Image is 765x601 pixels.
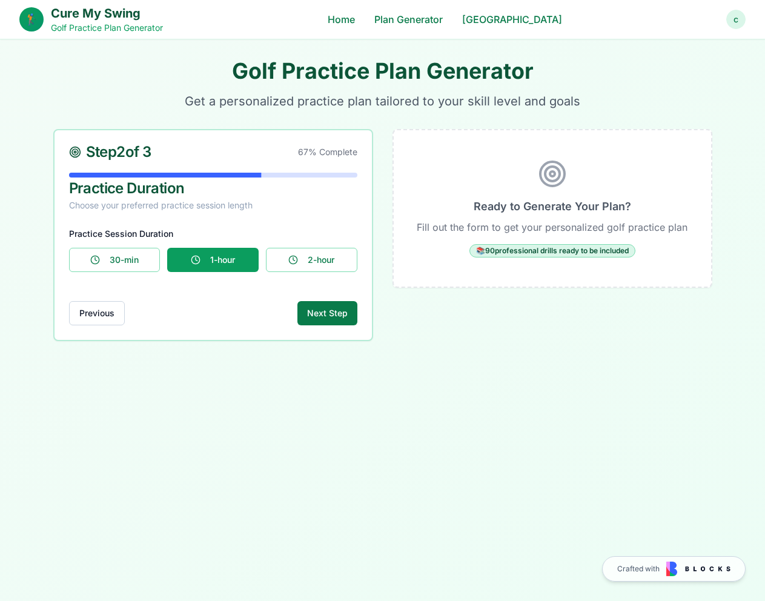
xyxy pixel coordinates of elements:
[134,71,204,79] div: Keywords by Traffic
[19,32,29,41] img: website_grey.svg
[69,228,173,239] label: Practice Session Duration
[34,19,59,29] div: v 4.0.24
[69,199,357,211] div: Choose your preferred practice session length
[726,10,746,29] button: c
[53,59,712,83] h1: Golf Practice Plan Generator
[33,70,42,80] img: tab_domain_overview_orange.svg
[469,244,635,257] div: 📚 90 professional drills ready to be included
[19,19,29,29] img: logo_orange.svg
[266,248,357,272] button: 2-hour
[69,145,151,159] div: Step 2 of 3
[51,22,163,34] p: Golf Practice Plan Generator
[417,220,687,234] p: Fill out the form to get your personalized golf practice plan
[69,248,161,272] button: 30-min
[602,556,746,582] a: Crafted with
[167,248,259,272] button: 1-hour
[46,71,108,79] div: Domain Overview
[298,146,357,158] div: 67 % Complete
[374,12,443,27] a: Plan Generator
[328,12,355,27] a: Home
[31,32,133,41] div: Domain: [DOMAIN_NAME]
[53,93,712,110] p: Get a personalized practice plan tailored to your skill level and goals
[474,198,631,215] h3: Ready to Generate Your Plan?
[462,12,562,27] a: [GEOGRAPHIC_DATA]
[25,11,38,28] span: 🏌️
[666,562,730,576] img: Blocks
[121,70,130,80] img: tab_keywords_by_traffic_grey.svg
[297,301,357,325] button: Next Step
[69,181,357,196] div: Practice Duration
[69,301,125,325] button: Previous
[19,5,163,34] a: 🏌️Cure My SwingGolf Practice Plan Generator
[51,5,163,22] h1: Cure My Swing
[617,564,660,574] span: Crafted with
